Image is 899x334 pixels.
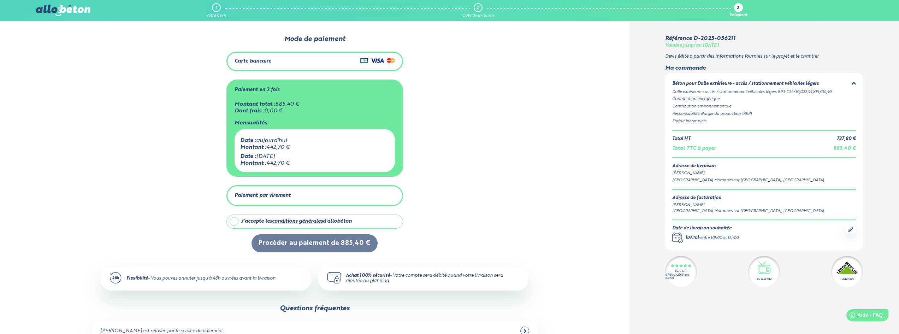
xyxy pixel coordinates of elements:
div: Questions fréquentes [280,305,350,312]
div: Paiement par virement [235,193,291,199]
div: 885,40 € [235,101,395,107]
p: Devis édité à partir des informations fournies sur le projet et le chantier [665,54,863,59]
span: Date : [240,138,256,143]
div: [GEOGRAPHIC_DATA] Morannes sur [GEOGRAPHIC_DATA], [GEOGRAPHIC_DATA] [672,208,824,214]
div: Total HT [672,136,691,142]
a: 2 Date de livraison [462,3,494,18]
iframe: Help widget launcher [836,306,891,326]
div: Total TTC à payer [672,146,716,152]
span: Date : [240,154,256,159]
div: Valable jusqu'au [DATE] [665,43,719,48]
div: Partenaire [840,277,854,281]
div: Béton pour Dalle extérieure - accès / stationnement véhicules légers [672,81,819,87]
div: 1 [215,6,217,10]
div: Contribution énergétique [672,96,856,102]
span: Montant : [240,145,266,150]
span: Mensualités: [235,120,268,126]
div: J'accepte les d'allobéton [241,218,352,224]
a: 3 Paiement [729,3,747,18]
div: - Votre compte sera débité quand votre livraison sera ajoutée au planning [346,273,520,283]
img: allobéton [36,5,90,16]
div: 442,70 € [240,160,389,166]
div: [DATE] [240,153,389,160]
div: Adresse de facturation [672,195,824,201]
div: Mode de paiement [147,35,482,43]
div: [PERSON_NAME] [672,202,824,208]
div: - Vous pouvez annuler jusqu'à 48h ouvrées avant la livraison [126,276,276,281]
div: 0,00 € [235,108,395,114]
div: 737,80 € [837,136,856,142]
div: Vu à la télé [757,277,771,281]
div: entre 10h00 et 12h00 [700,235,739,241]
div: Responsabilité élargie du producteur (REP) [672,111,856,117]
div: [PERSON_NAME] est refusée par le service de paiement. [100,329,224,334]
div: Paiement [729,13,747,18]
div: [PERSON_NAME] [672,170,856,176]
div: 442,70 € [240,144,389,151]
span: Montant total : [235,101,275,107]
div: Date de livraison [462,13,494,18]
span: Montant : [240,160,266,166]
summary: Béton pour Dalle extérieure - accès / stationnement véhicules légers [672,80,856,89]
div: Votre devis [206,13,226,18]
button: Procèder au paiement de 885,40 € [252,234,378,252]
div: Forfait Incomplets [672,118,856,124]
a: conditions générales [272,219,323,224]
div: Référence D-2025-056211 [665,35,735,42]
strong: Achat 100% sécurisé [346,273,390,278]
div: [GEOGRAPHIC_DATA] Morannes sur [GEOGRAPHIC_DATA], [GEOGRAPHIC_DATA] [672,177,856,183]
div: Date de livraison souhaitée [672,226,739,231]
div: aujourd'hui [240,137,389,144]
div: Ma commande [665,65,863,71]
a: 1 Votre devis [206,3,226,18]
div: 3 [737,6,739,11]
div: Paiement en 2 fois [235,87,279,93]
div: Excellent [675,270,687,273]
div: - [686,235,739,241]
div: Dalle extérieure - accès / stationnement véhicules légers BPS C25/30,D22,S4,XF1,Cl0,40 [672,89,856,95]
div: Carte bancaire [235,58,271,64]
div: Contribution environnementale [672,104,856,110]
span: 885,40 € [833,146,856,151]
div: 4.7/5 sur 2300 avis clients [665,274,697,280]
div: Adresse de livraison [672,164,856,169]
strong: Flexibilité [126,276,148,281]
span: Dont frais : [235,108,264,114]
img: Cartes de crédit [360,56,395,65]
div: 2 [477,6,479,10]
div: [DATE] [686,235,699,241]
